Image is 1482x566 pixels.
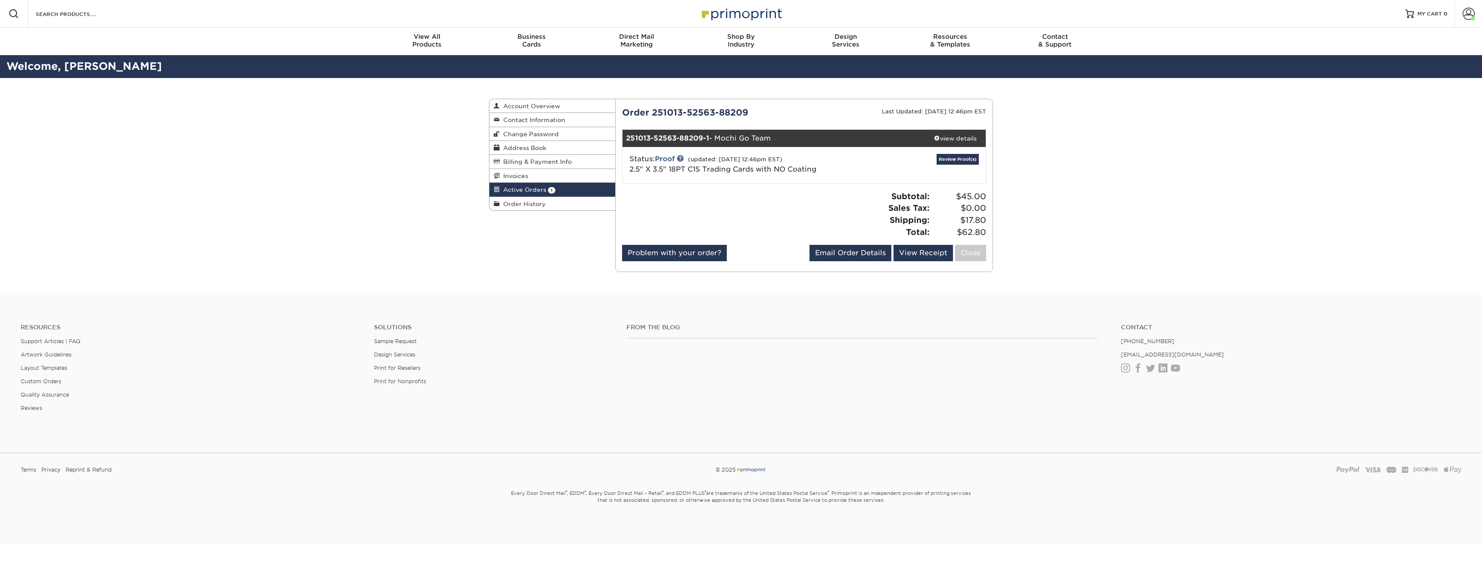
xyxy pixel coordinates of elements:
h4: Solutions [374,324,613,331]
span: Resources [898,33,1003,41]
span: MY CART [1417,10,1442,18]
a: Problem with your order? [622,245,727,261]
h4: Resources [21,324,361,331]
a: Billing & Payment Info [489,155,615,169]
a: Review Proof(s) [937,154,979,165]
a: Artwork Guidelines [21,351,72,358]
a: Design Services [374,351,415,358]
a: View Receipt [894,245,953,261]
span: $17.80 [932,214,986,226]
a: Direct MailMarketing [584,28,689,55]
strong: 251013-52563-88209-1 [626,134,709,142]
span: $0.00 [932,202,986,214]
span: Billing & Payment Info [500,158,572,165]
a: Account Overview [489,99,615,113]
a: Privacy [41,463,60,476]
a: Contact& Support [1003,28,1107,55]
span: Contact [1003,33,1107,41]
a: Email Order Details [809,245,891,261]
span: $62.80 [932,226,986,238]
a: Active Orders 1 [489,183,615,197]
span: Direct Mail [584,33,689,41]
strong: Total: [906,227,930,237]
span: 0 [1444,11,1448,17]
sup: ® [566,490,567,494]
div: Order 251013-52563-88209 [616,106,804,119]
div: © 2025 [499,463,984,476]
a: [EMAIL_ADDRESS][DOMAIN_NAME] [1121,351,1224,358]
span: Order History [500,200,546,207]
sup: ® [585,490,586,494]
a: View AllProducts [375,28,479,55]
strong: Sales Tax: [888,203,930,213]
strong: Shipping: [890,215,930,225]
span: Active Orders [500,186,546,193]
div: Cards [479,33,584,48]
input: SEARCH PRODUCTS..... [35,9,119,19]
a: Print for Resellers [374,365,420,371]
span: $45.00 [932,191,986,203]
span: Shop By [689,33,794,41]
a: DesignServices [793,28,898,55]
div: Products [375,33,479,48]
span: Business [479,33,584,41]
img: Primoprint [698,4,784,23]
span: Change Password [500,131,559,138]
div: Marketing [584,33,689,48]
small: Every Door Direct Mail , EDDM , Every Door Direct Mail – Retail , and EDDM PLUS are trademarks of... [489,487,993,525]
img: Primoprint [736,466,766,473]
a: Contact Information [489,113,615,127]
div: Industry [689,33,794,48]
a: BusinessCards [479,28,584,55]
a: Custom Orders [21,378,61,385]
a: Address Book [489,141,615,155]
a: Shop ByIndustry [689,28,794,55]
a: Reprint & Refund [65,463,112,476]
small: Last Updated: [DATE] 12:46pm EST [882,108,986,115]
a: Change Password [489,127,615,141]
span: View All [375,33,479,41]
span: Design [793,33,898,41]
a: Contact [1121,324,1461,331]
strong: Subtotal: [891,191,930,201]
span: Account Overview [500,103,560,109]
a: Invoices [489,169,615,183]
a: Reviews [21,405,42,411]
a: [PHONE_NUMBER] [1121,338,1174,344]
a: Print for Nonprofits [374,378,426,385]
span: Address Book [500,144,546,151]
a: Sample Request [374,338,417,344]
div: & Templates [898,33,1003,48]
h4: From the Blog [626,324,1098,331]
a: 2.5" X 3.5" 18PT C1S Trading Cards with NO Coating [629,165,816,173]
a: view details [925,130,986,147]
div: Status: [623,154,865,175]
sup: ® [828,490,829,494]
span: 1 [548,187,555,194]
a: Order History [489,197,615,210]
div: & Support [1003,33,1107,48]
span: Contact Information [500,116,565,123]
div: Services [793,33,898,48]
a: Terms [21,463,36,476]
a: Proof [655,155,675,163]
sup: ® [705,490,706,494]
div: view details [925,134,986,143]
small: (updated: [DATE] 12:46pm EST) [688,156,782,163]
a: Layout Templates [21,365,67,371]
div: - Mochi Go Team [623,130,925,147]
sup: ® [662,490,663,494]
span: Invoices [500,172,528,179]
a: Support Articles | FAQ [21,338,81,344]
a: Resources& Templates [898,28,1003,55]
a: Close [955,245,986,261]
a: Quality Assurance [21,391,69,398]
